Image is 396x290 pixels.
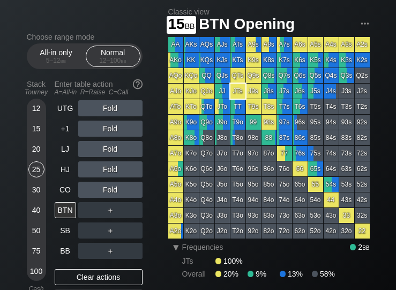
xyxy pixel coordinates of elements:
[308,115,323,130] div: 95s
[55,88,143,96] div: A=All-in R=Raise C=Call
[350,243,370,251] div: 2
[261,161,277,176] div: 86o
[132,78,144,90] img: help.32db89a4.svg
[184,37,199,52] div: AKs
[324,146,339,161] div: 74s
[55,161,76,177] div: HJ
[167,16,197,34] span: 15
[246,177,261,192] div: 95o
[308,68,323,83] div: Q5s
[55,121,76,137] div: +1
[261,192,277,207] div: 84o
[339,146,354,161] div: 73s
[308,208,323,223] div: 53o
[184,146,199,161] div: K7o
[355,224,370,239] div: 22
[199,68,214,83] div: QQ
[184,161,199,176] div: K6o
[339,224,354,239] div: 32o
[261,37,277,52] div: A8s
[248,270,280,278] div: 9%
[182,257,215,265] div: JTs
[168,208,183,223] div: A3o
[246,192,261,207] div: 94o
[293,146,308,161] div: 76s
[168,146,183,161] div: A7o
[184,192,199,207] div: K4o
[215,192,230,207] div: J4o
[339,37,354,52] div: A3s
[324,177,339,192] div: 54s
[168,99,183,114] div: ATo
[308,161,323,176] div: 65s
[261,224,277,239] div: 82o
[78,222,143,239] div: ＋
[246,224,261,239] div: 92o
[339,99,354,114] div: T3s
[293,115,308,130] div: 96s
[230,161,245,176] div: T6o
[261,177,277,192] div: 85o
[78,141,143,157] div: Fold
[355,68,370,83] div: Q2s
[230,99,245,114] div: TT
[293,224,308,239] div: 62o
[199,161,214,176] div: Q6o
[28,161,44,177] div: 25
[184,115,199,130] div: K9o
[293,130,308,145] div: 86s
[355,53,370,68] div: K2s
[55,182,76,198] div: CO
[355,115,370,130] div: 92s
[184,130,199,145] div: K8o
[182,243,223,251] span: Frequencies
[246,161,261,176] div: 96o
[168,161,183,176] div: A6o
[277,177,292,192] div: 75o
[293,177,308,192] div: 65o
[197,16,296,34] span: BTN Opening
[324,68,339,83] div: Q4s
[277,53,292,68] div: K7s
[312,270,335,278] div: 58%
[355,208,370,223] div: 32s
[215,37,230,52] div: AJs
[32,46,81,66] div: All-in only
[355,37,370,52] div: A2s
[55,76,143,100] div: Enter table action
[339,68,354,83] div: Q3s
[78,121,143,137] div: Fold
[28,182,44,198] div: 30
[293,68,308,83] div: Q6s
[277,99,292,114] div: T7s
[277,146,292,161] div: 77
[308,130,323,145] div: 85s
[324,161,339,176] div: 64s
[215,53,230,68] div: KJs
[215,146,230,161] div: J7o
[185,19,195,31] span: bb
[78,182,143,198] div: Fold
[293,53,308,68] div: K6s
[215,270,248,278] div: 20%
[246,53,261,68] div: K9s
[293,99,308,114] div: T6s
[324,224,339,239] div: 42o
[261,208,277,223] div: 83o
[199,115,214,130] div: Q9o
[55,141,76,157] div: LJ
[230,177,245,192] div: T5o
[339,192,354,207] div: 43s
[215,208,230,223] div: J3o
[215,115,230,130] div: J9o
[308,84,323,99] div: J5s
[277,130,292,145] div: 87s
[215,99,230,114] div: JTo
[199,84,214,99] div: QJo
[168,68,183,83] div: AQo
[339,84,354,99] div: J3s
[277,161,292,176] div: 76o
[199,208,214,223] div: Q3o
[121,57,126,64] span: bb
[168,8,370,16] h2: Classic view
